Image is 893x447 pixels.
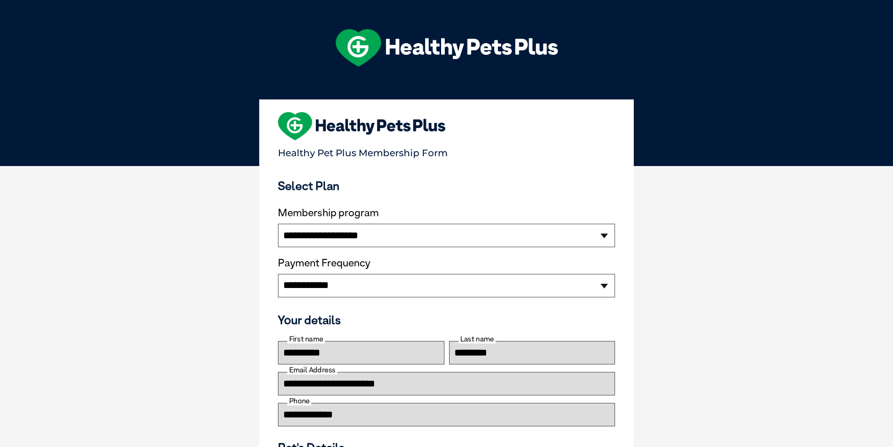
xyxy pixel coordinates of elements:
[287,366,337,374] label: Email Address
[278,143,615,159] p: Healthy Pet Plus Membership Form
[278,257,370,269] label: Payment Frequency
[336,29,558,67] img: hpp-logo-landscape-green-white.png
[287,397,311,405] label: Phone
[287,335,325,343] label: First name
[278,313,615,327] h3: Your details
[458,335,495,343] label: Last name
[278,112,445,140] img: heart-shape-hpp-logo-large.png
[278,207,615,219] label: Membership program
[278,179,615,193] h3: Select Plan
